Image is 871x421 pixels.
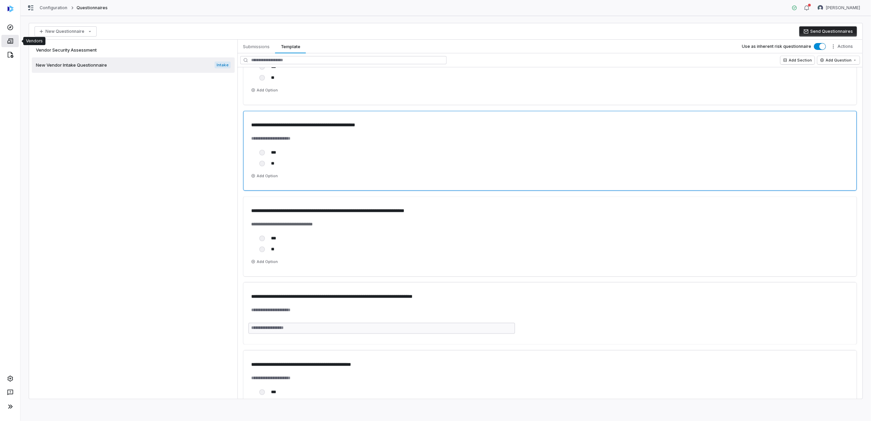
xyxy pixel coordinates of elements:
[799,26,857,37] button: Send Questionnaires
[8,5,14,12] img: svg%3e
[742,44,811,49] label: Use as inherent risk questionnaire
[826,5,860,11] span: [PERSON_NAME]
[240,42,272,51] span: Submissions
[32,42,235,57] a: Vendor Security Assessment
[36,62,107,68] span: New Vendor Intake Questionnaire
[248,86,281,94] button: Add Option
[818,5,823,11] img: Brian Anderson avatar
[40,5,68,11] a: Configuration
[26,38,43,44] div: Vendors
[215,62,230,68] span: Intake
[35,26,97,37] button: New Questionnaire
[32,57,235,73] a: New Vendor Intake QuestionnaireIntake
[248,172,281,180] button: Add Option
[829,41,857,52] button: More actions
[77,5,108,11] span: Questionnaires
[780,56,815,64] button: Add Section
[814,3,864,13] button: Brian Anderson avatar[PERSON_NAME]
[36,47,97,53] span: Vendor Security Assessment
[278,42,303,51] span: Template
[248,258,281,266] button: Add Option
[817,56,860,64] button: Add Question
